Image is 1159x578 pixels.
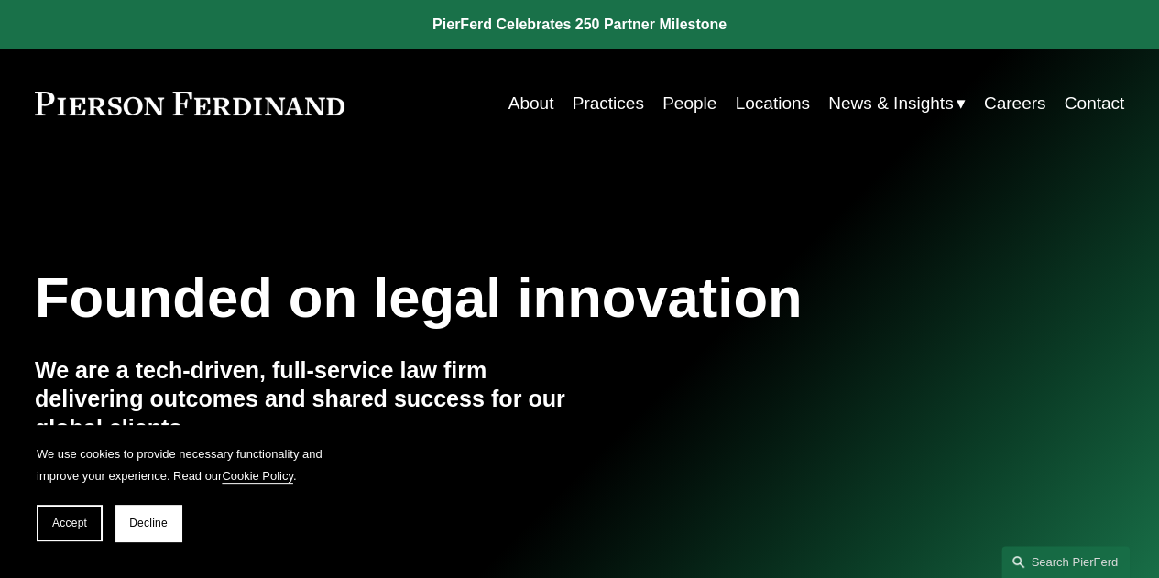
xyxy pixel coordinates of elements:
span: Decline [129,517,168,529]
span: Accept [52,517,87,529]
a: Cookie Policy [222,469,293,483]
button: Accept [37,505,103,541]
h1: Founded on legal innovation [35,266,943,330]
span: News & Insights [828,88,953,119]
a: Search this site [1001,546,1130,578]
p: We use cookies to provide necessary functionality and improve your experience. Read our . [37,443,330,486]
a: folder dropdown [828,86,965,121]
h4: We are a tech-driven, full-service law firm delivering outcomes and shared success for our global... [35,356,580,444]
section: Cookie banner [18,425,348,560]
a: Contact [1065,86,1125,121]
a: About [508,86,554,121]
a: People [662,86,716,121]
a: Practices [573,86,644,121]
a: Locations [735,86,809,121]
a: Careers [984,86,1046,121]
button: Decline [115,505,181,541]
